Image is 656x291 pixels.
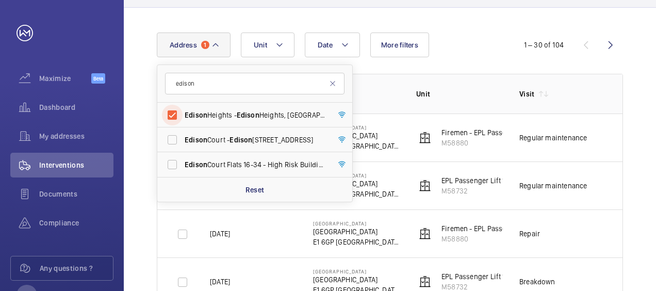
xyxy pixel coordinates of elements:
input: Search by address [165,73,345,94]
p: E1 6GP [GEOGRAPHIC_DATA] [313,189,400,199]
span: Edison [185,160,207,169]
div: Repair [519,229,540,239]
p: Firemen - EPL Passenger Lift 2 RH [441,223,550,234]
span: Interventions [39,160,113,170]
p: E1 6GP [GEOGRAPHIC_DATA] [313,237,400,247]
p: M58732 [441,186,515,196]
span: Edison [185,111,207,119]
button: Date [305,33,360,57]
div: Regular maintenance [519,133,587,143]
img: elevator.svg [419,228,431,240]
span: Dashboard [39,102,113,112]
p: Reset [245,185,265,195]
p: [GEOGRAPHIC_DATA] [313,268,400,274]
span: Edison [229,136,252,144]
span: Documents [39,189,113,199]
span: Beta [91,73,105,84]
span: Heights - Heights, [GEOGRAPHIC_DATA] [185,110,326,120]
p: [GEOGRAPHIC_DATA] [313,179,400,189]
p: [GEOGRAPHIC_DATA] [313,227,400,237]
p: [DATE] [210,277,230,287]
span: Any questions ? [40,263,113,273]
p: Firemen - EPL Passenger Lift 2 RH [441,127,550,138]
p: EPL Passenger Lift 1 LH [441,175,515,186]
button: Address1 [157,33,231,57]
p: Address [313,89,400,99]
p: [DATE] [210,229,230,239]
img: elevator.svg [419,180,431,192]
span: Address [170,41,197,49]
p: Visit [519,89,535,99]
p: [GEOGRAPHIC_DATA] [313,274,400,285]
p: M58880 [441,138,550,148]
span: My addresses [39,131,113,141]
button: More filters [370,33,429,57]
p: [GEOGRAPHIC_DATA] [313,131,400,141]
p: M58880 [441,234,550,244]
span: Compliance [39,218,113,228]
p: E1 6GP [GEOGRAPHIC_DATA] [313,141,400,151]
span: Court Flats 16-34 - High Risk Building - [STREET_ADDRESS] [185,159,326,170]
img: elevator.svg [419,276,431,288]
p: [GEOGRAPHIC_DATA] [313,172,400,179]
img: elevator.svg [419,132,431,144]
button: Unit [241,33,294,57]
span: More filters [381,41,418,49]
span: 1 [201,41,209,49]
span: Maximize [39,73,91,84]
span: Court - [STREET_ADDRESS] [185,135,326,145]
span: Unit [254,41,267,49]
div: Breakdown [519,277,555,287]
p: EPL Passenger Lift 1 LH [441,271,515,282]
span: Date [318,41,333,49]
div: 1 – 30 of 104 [524,40,564,50]
p: [GEOGRAPHIC_DATA] [313,124,400,131]
span: Edison [185,136,207,144]
div: Regular maintenance [519,181,587,191]
p: [GEOGRAPHIC_DATA] [313,220,400,227]
span: Edison [237,111,259,119]
p: Unit [416,89,503,99]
